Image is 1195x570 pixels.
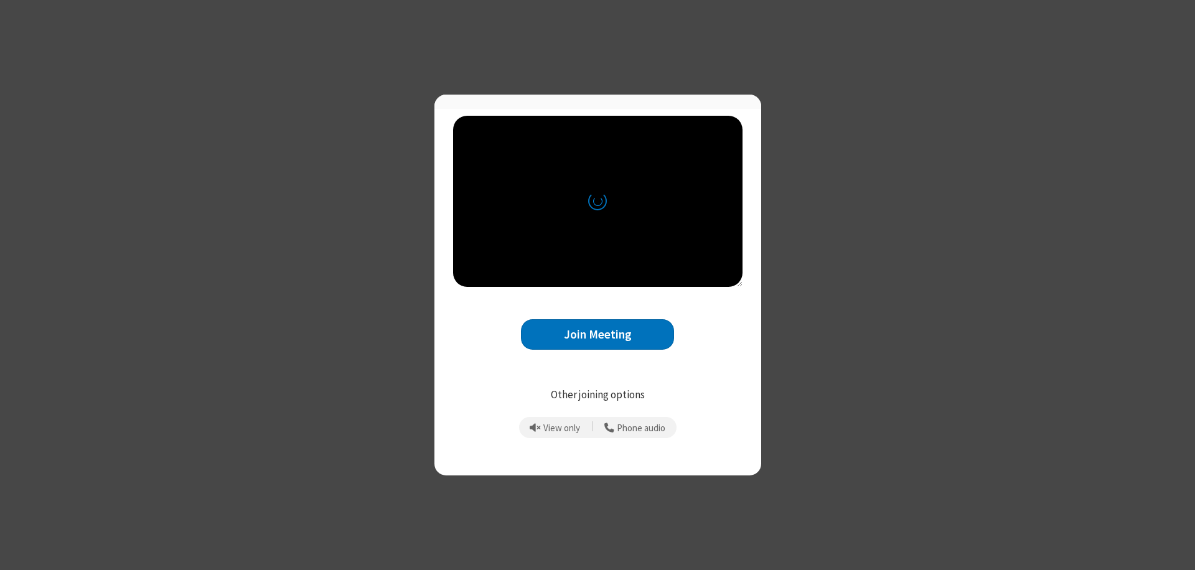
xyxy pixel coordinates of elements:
[617,423,665,434] span: Phone audio
[600,417,670,438] button: Use your phone for mic and speaker while you view the meeting on this device.
[453,387,743,403] p: Other joining options
[543,423,580,434] span: View only
[525,417,585,438] button: Prevent echo when there is already an active mic and speaker in the room.
[591,419,594,436] span: |
[521,319,674,350] button: Join Meeting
